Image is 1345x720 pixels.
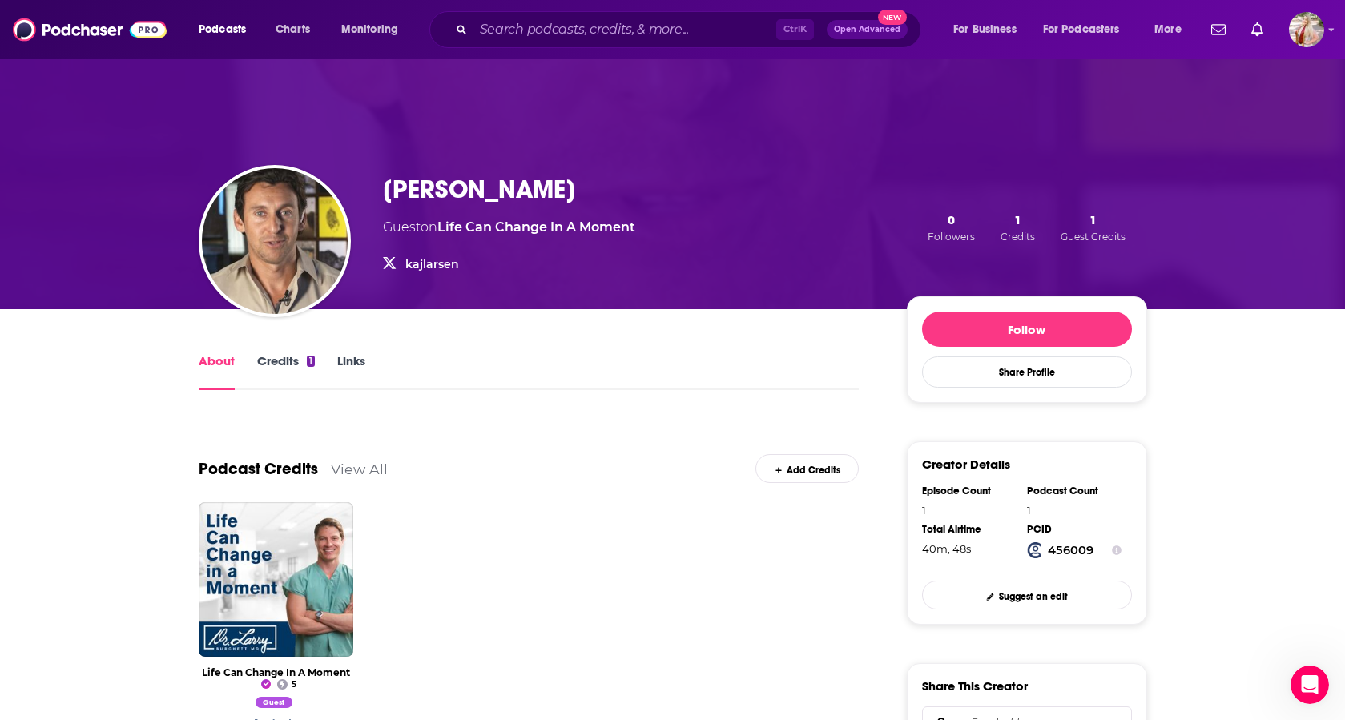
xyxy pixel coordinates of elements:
[256,697,293,708] span: Guest
[277,679,296,690] a: 5
[265,17,320,42] a: Charts
[1027,523,1122,536] div: PCID
[58,116,308,183] div: Tactical Wealth: From Military to Money ([URL][DOMAIN_NAME]) hosted by [PERSON_NAME]
[1001,231,1035,243] span: Credits
[10,6,41,37] button: go back
[928,231,975,243] span: Followers
[70,126,295,173] div: Tactical Wealth: From Military to Money ( ) hosted by [PERSON_NAME]
[187,17,267,42] button: open menu
[46,343,259,375] span: Choose one…
[1048,543,1093,557] strong: 456009
[13,32,308,80] div: Support Bot says…
[341,18,398,41] span: Monitoring
[76,525,89,537] button: Upload attachment
[13,195,308,247] div: Support Bot says…
[878,10,907,25] span: New
[1061,231,1126,243] span: Guest Credits
[1027,504,1122,517] div: 1
[26,416,250,448] div: You can return here anytime to see responses and send updates.
[922,485,1017,497] div: Episode Count
[923,211,980,243] button: 0Followers
[922,523,1017,536] div: Total Airtime
[275,518,300,544] button: Send a message…
[25,525,38,537] button: Emoji picker
[421,219,635,235] span: on
[1043,18,1120,41] span: For Podcasters
[1056,211,1130,243] button: 1Guest Credits
[251,6,281,37] button: Home
[13,407,308,493] div: Support Bot says…
[202,666,350,690] a: Life Can Change In A Moment
[1027,485,1122,497] div: Podcast Count
[95,80,308,115] div: I'm not finding a show on the site
[755,454,859,482] a: Add Credits
[383,174,575,205] h1: [PERSON_NAME]
[337,353,365,390] a: Links
[33,295,288,306] h3: Send the team some context
[996,211,1040,243] button: 1Credits
[13,80,308,117] div: kmccue says…
[922,678,1028,694] h3: Share This Creator
[14,491,307,518] textarea: Message…
[437,219,635,235] a: Life Can Change In A Moment
[1289,12,1324,47] button: Show profile menu
[13,116,308,195] div: kmccue says…
[948,212,955,227] span: 0
[922,457,1010,472] h3: Creator Details
[330,17,419,42] button: open menu
[74,143,199,155] a: [URL][DOMAIN_NAME]
[1154,18,1182,41] span: More
[1289,12,1324,47] span: Logged in as kmccue
[13,14,167,45] img: Podchaser - Follow, Share and Rate Podcasts
[1027,542,1043,558] img: Podchaser Creator ID logo
[776,19,814,40] span: Ctrl K
[1289,12,1324,47] img: User Profile
[102,525,115,537] button: Start recording
[922,356,1132,388] button: Share Profile
[331,461,388,477] a: View All
[922,542,971,555] span: 40 minutes, 48 seconds
[922,581,1132,609] a: Suggest an edit
[445,11,936,48] div: Search podcasts, credits, & more...
[281,6,310,35] div: Close
[78,8,154,20] h1: Support Bot
[13,407,263,457] div: You can return here anytime to see responses and send updates.Support Bot • 6m ago
[202,168,348,314] img: Kaj Larsen
[834,26,900,34] span: Open Advanced
[256,699,297,710] a: Kaj Larsen
[953,18,1017,41] span: For Business
[26,205,250,236] div: Share some context to help the team respond better and faster.
[1014,212,1021,227] span: 1
[1112,542,1122,558] button: Show Info
[46,9,71,34] img: Profile image for Support Bot
[922,312,1132,347] button: Follow
[199,459,318,479] a: Podcast Credits
[33,342,288,376] div: Choose one…
[1143,17,1202,42] button: open menu
[78,20,199,36] p: The team can also help
[276,18,310,41] span: Charts
[473,17,776,42] input: Search podcasts, credits, & more...
[827,20,908,39] button: Open AdvancedNew
[199,18,246,41] span: Podcasts
[942,17,1037,42] button: open menu
[405,257,459,272] a: kajlarsen
[257,353,315,390] a: Credits1
[26,461,132,470] div: Support Bot • 6m ago
[383,219,421,235] span: Guest
[1291,666,1329,704] iframe: Intercom live chat
[1033,17,1143,42] button: open menu
[1089,212,1097,227] span: 1
[50,525,63,537] button: Gif picker
[292,682,296,688] span: 5
[33,276,288,288] h2: Get help faster
[26,42,178,58] div: Hi there, how can we help?
[1205,16,1232,43] a: Show notifications dropdown
[1245,16,1270,43] a: Show notifications dropdown
[13,32,191,67] div: Hi there, how can we help?
[199,353,235,390] a: About
[922,504,1017,517] div: 1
